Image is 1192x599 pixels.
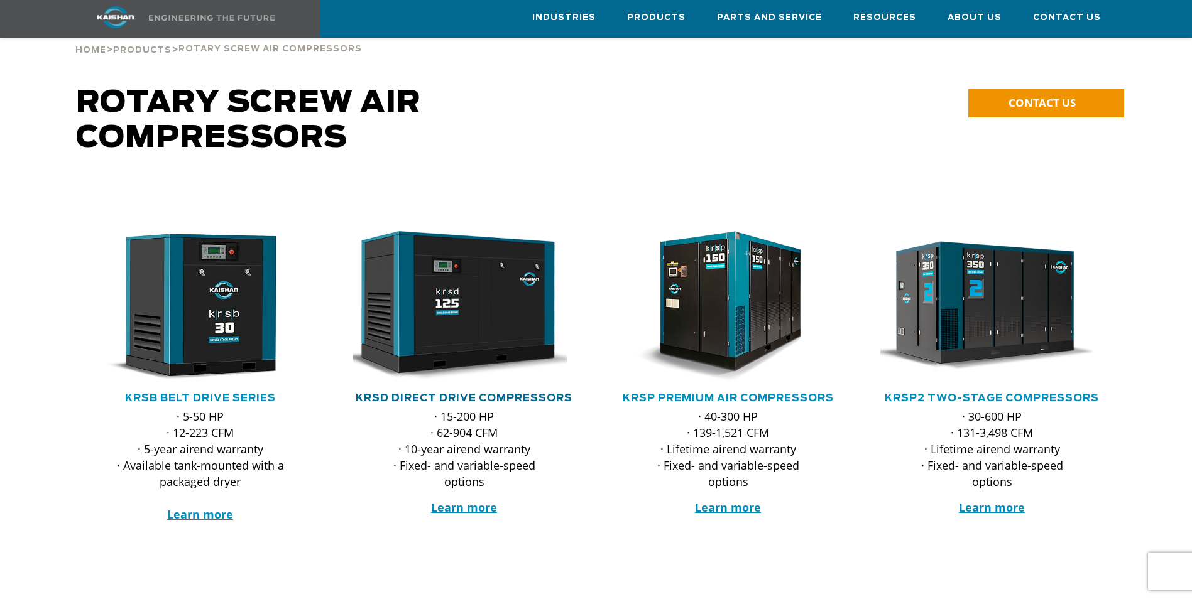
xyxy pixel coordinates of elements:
span: Industries [532,11,596,25]
p: · 15-200 HP · 62-904 CFM · 10-year airend warranty · Fixed- and variable-speed options [378,408,551,490]
span: Rotary Screw Air Compressors [178,45,362,53]
a: Contact Us [1033,1,1101,35]
a: Industries [532,1,596,35]
img: krsp150 [607,231,831,382]
a: KRSB Belt Drive Series [125,393,276,403]
a: About Us [948,1,1002,35]
span: CONTACT US [1009,95,1076,110]
a: Products [627,1,686,35]
span: Rotary Screw Air Compressors [76,88,421,153]
span: Products [627,11,686,25]
div: krsd125 [353,231,576,382]
a: Learn more [167,507,233,522]
a: Learn more [959,500,1025,515]
a: Learn more [695,500,761,515]
span: About Us [948,11,1002,25]
span: Contact Us [1033,11,1101,25]
a: KRSP2 Two-Stage Compressors [885,393,1099,403]
img: Engineering the future [149,15,275,21]
span: Products [113,46,172,55]
p: · 5-50 HP · 12-223 CFM · 5-year airend warranty · Available tank-mounted with a packaged dryer [114,408,287,522]
div: krsb30 [89,231,312,382]
span: Home [75,46,106,55]
img: krsb30 [79,231,303,382]
a: CONTACT US [968,89,1124,117]
a: Parts and Service [717,1,822,35]
img: krsd125 [343,231,567,382]
span: Parts and Service [717,11,822,25]
img: kaishan logo [68,6,163,28]
a: Learn more [431,500,497,515]
p: · 30-600 HP · 131-3,498 CFM · Lifetime airend warranty · Fixed- and variable-speed options [905,408,1079,490]
img: krsp350 [871,231,1095,382]
a: Resources [853,1,916,35]
a: Home [75,44,106,55]
p: · 40-300 HP · 139-1,521 CFM · Lifetime airend warranty · Fixed- and variable-speed options [642,408,815,490]
span: Resources [853,11,916,25]
div: krsp350 [880,231,1104,382]
div: krsp150 [616,231,840,382]
a: Products [113,44,172,55]
a: KRSP Premium Air Compressors [623,393,834,403]
a: KRSD Direct Drive Compressors [356,393,572,403]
